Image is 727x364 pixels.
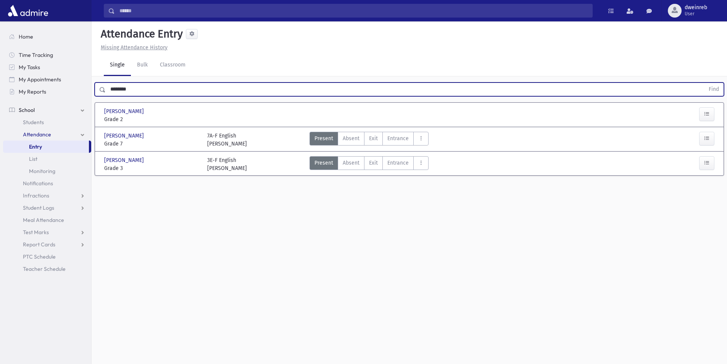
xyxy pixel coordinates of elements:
[387,159,409,167] span: Entrance
[29,168,55,175] span: Monitoring
[115,4,592,18] input: Search
[3,153,91,165] a: List
[23,119,44,126] span: Students
[3,31,91,43] a: Home
[23,241,55,248] span: Report Cards
[23,192,49,199] span: Infractions
[6,3,50,18] img: AdmirePro
[154,55,192,76] a: Classroom
[387,134,409,142] span: Entrance
[343,134,359,142] span: Absent
[104,55,131,76] a: Single
[3,251,91,263] a: PTC Schedule
[19,33,33,40] span: Home
[369,134,378,142] span: Exit
[3,104,91,116] a: School
[3,238,91,251] a: Report Cards
[314,159,333,167] span: Present
[23,253,56,260] span: PTC Schedule
[23,204,54,211] span: Student Logs
[314,134,333,142] span: Present
[3,86,91,98] a: My Reports
[104,164,200,172] span: Grade 3
[29,155,37,162] span: List
[104,132,145,140] span: [PERSON_NAME]
[309,132,429,148] div: AttTypes
[3,263,91,275] a: Teacher Schedule
[704,83,724,96] button: Find
[3,202,91,214] a: Student Logs
[3,61,91,73] a: My Tasks
[104,156,145,164] span: [PERSON_NAME]
[104,115,200,123] span: Grade 2
[685,11,707,17] span: User
[207,132,247,148] div: 7A-F English [PERSON_NAME]
[23,265,66,272] span: Teacher Schedule
[19,76,61,83] span: My Appointments
[3,177,91,189] a: Notifications
[98,28,183,40] h5: Attendance Entry
[131,55,154,76] a: Bulk
[3,141,89,153] a: Entry
[3,73,91,86] a: My Appointments
[3,49,91,61] a: Time Tracking
[98,44,168,51] a: Missing Attendance History
[19,88,46,95] span: My Reports
[23,180,53,187] span: Notifications
[3,128,91,141] a: Attendance
[19,64,40,71] span: My Tasks
[29,143,42,150] span: Entry
[104,107,145,115] span: [PERSON_NAME]
[207,156,247,172] div: 3E-F English [PERSON_NAME]
[343,159,359,167] span: Absent
[369,159,378,167] span: Exit
[19,52,53,58] span: Time Tracking
[101,44,168,51] u: Missing Attendance History
[685,5,707,11] span: dweinreb
[19,107,35,113] span: School
[104,140,200,148] span: Grade 7
[3,226,91,238] a: Test Marks
[3,116,91,128] a: Students
[3,189,91,202] a: Infractions
[3,214,91,226] a: Meal Attendance
[3,165,91,177] a: Monitoring
[23,217,64,223] span: Meal Attendance
[23,229,49,236] span: Test Marks
[23,131,51,138] span: Attendance
[309,156,429,172] div: AttTypes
